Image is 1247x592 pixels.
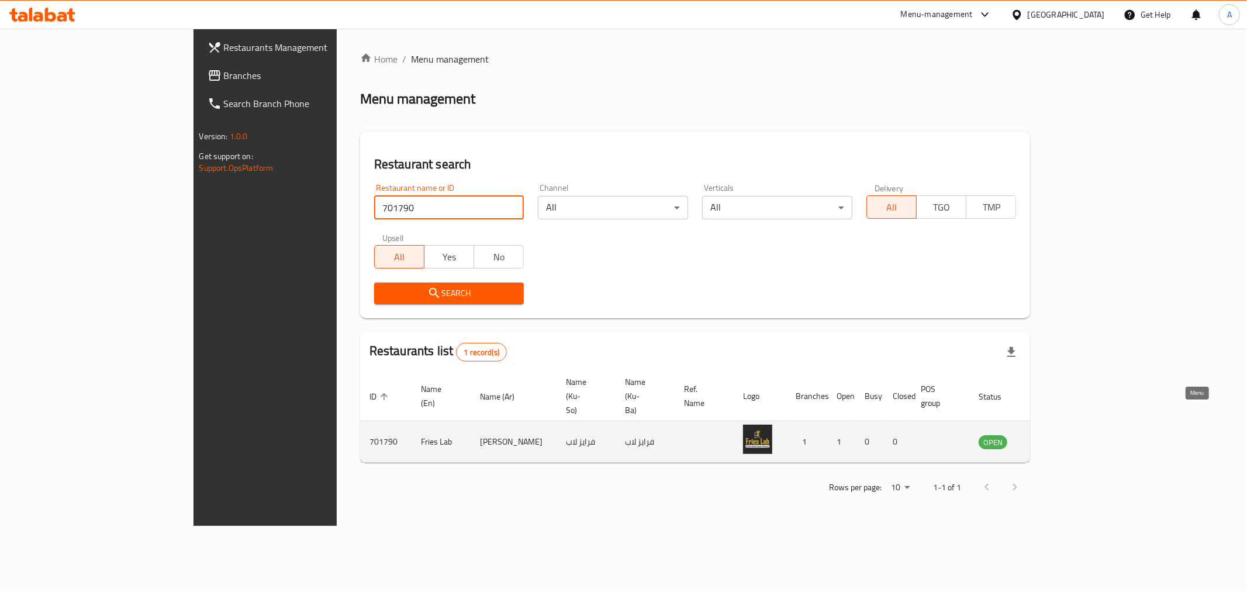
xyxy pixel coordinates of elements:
[827,421,855,463] td: 1
[979,390,1017,404] span: Status
[901,8,973,22] div: Menu-management
[411,52,489,66] span: Menu management
[916,195,966,219] button: TGO
[379,249,420,266] span: All
[474,245,524,269] button: No
[1227,8,1232,21] span: A
[421,382,457,410] span: Name (En)
[429,249,469,266] span: Yes
[456,343,507,362] div: Total records count
[971,199,1011,216] span: TMP
[360,52,1031,66] nav: breadcrumb
[199,160,274,175] a: Support.OpsPlatform
[625,375,661,417] span: Name (Ku-Ba)
[457,347,506,358] span: 1 record(s)
[855,371,883,421] th: Busy
[374,196,524,219] input: Search for restaurant name or ID..
[382,233,404,242] label: Upsell
[872,199,912,216] span: All
[933,480,961,495] p: 1-1 of 1
[855,421,883,463] td: 0
[829,480,882,495] p: Rows per page:
[966,195,1016,219] button: TMP
[480,390,530,404] span: Name (Ar)
[921,382,955,410] span: POS group
[734,371,786,421] th: Logo
[866,195,917,219] button: All
[374,245,424,269] button: All
[374,156,1017,173] h2: Restaurant search
[198,90,402,118] a: Search Branch Phone
[997,338,1025,366] div: Export file
[538,196,688,219] div: All
[384,286,515,301] span: Search
[224,40,392,54] span: Restaurants Management
[369,390,392,404] span: ID
[374,283,524,304] button: Search
[786,421,827,463] td: 1
[412,421,471,463] td: Fries Lab
[224,97,392,111] span: Search Branch Phone
[827,371,855,421] th: Open
[702,196,852,219] div: All
[886,479,914,497] div: Rows per page:
[471,421,557,463] td: [PERSON_NAME]
[616,421,675,463] td: فرایز لاب
[360,371,1071,463] table: enhanced table
[199,149,253,164] span: Get support on:
[684,382,720,410] span: Ref. Name
[402,52,406,66] li: /
[883,421,911,463] td: 0
[198,33,402,61] a: Restaurants Management
[566,375,602,417] span: Name (Ku-So)
[199,129,228,144] span: Version:
[360,90,475,108] h2: Menu management
[424,245,474,269] button: Yes
[883,371,911,421] th: Closed
[479,249,519,266] span: No
[1028,8,1105,21] div: [GEOGRAPHIC_DATA]
[369,342,507,362] h2: Restaurants list
[921,199,962,216] span: TGO
[230,129,248,144] span: 1.0.0
[979,436,1007,449] span: OPEN
[557,421,616,463] td: فرایز لاب
[224,68,392,82] span: Branches
[743,425,772,454] img: Fries Lab
[198,61,402,90] a: Branches
[875,184,904,192] label: Delivery
[786,371,827,421] th: Branches
[979,435,1007,449] div: OPEN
